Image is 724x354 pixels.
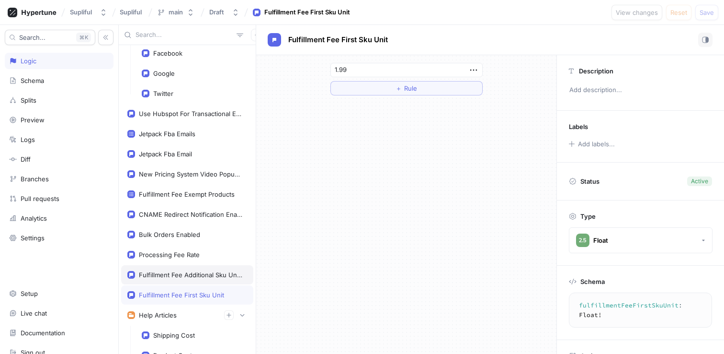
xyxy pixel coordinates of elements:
[19,35,45,40] span: Search...
[136,30,233,40] input: Search...
[21,136,35,143] div: Logs
[396,85,402,91] span: ＋
[70,8,92,16] div: Supliful
[139,271,243,279] div: Fulfillment Fee Additional Sku Units
[153,70,175,77] div: Google
[404,85,417,91] span: Rule
[21,116,45,124] div: Preview
[566,138,617,150] button: Add labels...
[580,212,596,220] p: Type
[153,4,198,20] button: main
[288,36,388,44] span: Fulfillment Fee First Sku Unit
[580,175,600,188] p: Status
[565,82,716,98] p: Add description...
[139,251,200,259] div: Processing Fee Rate
[21,214,47,222] div: Analytics
[139,311,177,319] div: Help Articles
[666,5,691,20] button: Reset
[153,90,173,97] div: Twitter
[21,329,65,337] div: Documentation
[330,63,483,77] input: Enter number here
[21,234,45,242] div: Settings
[139,170,243,178] div: New Pricing System Video Popup Enabled
[139,231,200,238] div: Bulk Orders Enabled
[21,155,31,163] div: Diff
[593,236,608,245] div: Float
[21,290,38,297] div: Setup
[330,81,483,95] button: ＋Rule
[670,10,687,15] span: Reset
[5,325,113,341] a: Documentation
[153,49,182,57] div: Facebook
[700,10,714,15] span: Save
[169,8,183,16] div: main
[120,9,142,15] span: Supliful
[21,77,44,84] div: Schema
[76,33,91,42] div: K
[209,8,224,16] div: Draft
[569,227,713,253] button: Float
[153,331,195,339] div: Shipping Cost
[578,141,615,147] div: Add labels...
[579,67,613,75] p: Description
[695,5,718,20] button: Save
[139,110,243,118] div: Use Hubspot For Transactional Emails
[21,195,59,202] div: Pull requests
[139,150,192,158] div: Jetpack Fba Email
[21,57,36,65] div: Logic
[21,175,49,183] div: Branches
[139,130,195,138] div: Jetpack Fba Emails
[580,278,605,285] p: Schema
[139,190,235,198] div: Fulfillment Fee Exempt Products
[264,8,350,17] div: Fulfillment Fee First Sku Unit
[21,309,47,317] div: Live chat
[616,10,658,15] span: View changes
[691,177,708,186] div: Active
[611,5,662,20] button: View changes
[139,211,243,218] div: CNAME Redirect Notification Enabled
[5,30,95,45] button: Search...K
[139,291,224,299] div: Fulfillment Fee First Sku Unit
[573,297,712,323] textarea: fulfillmentFeeFirstSkuUnit: Float!
[21,96,36,104] div: Splits
[569,123,588,130] p: Labels
[205,4,243,20] button: Draft
[66,4,111,20] button: Supliful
